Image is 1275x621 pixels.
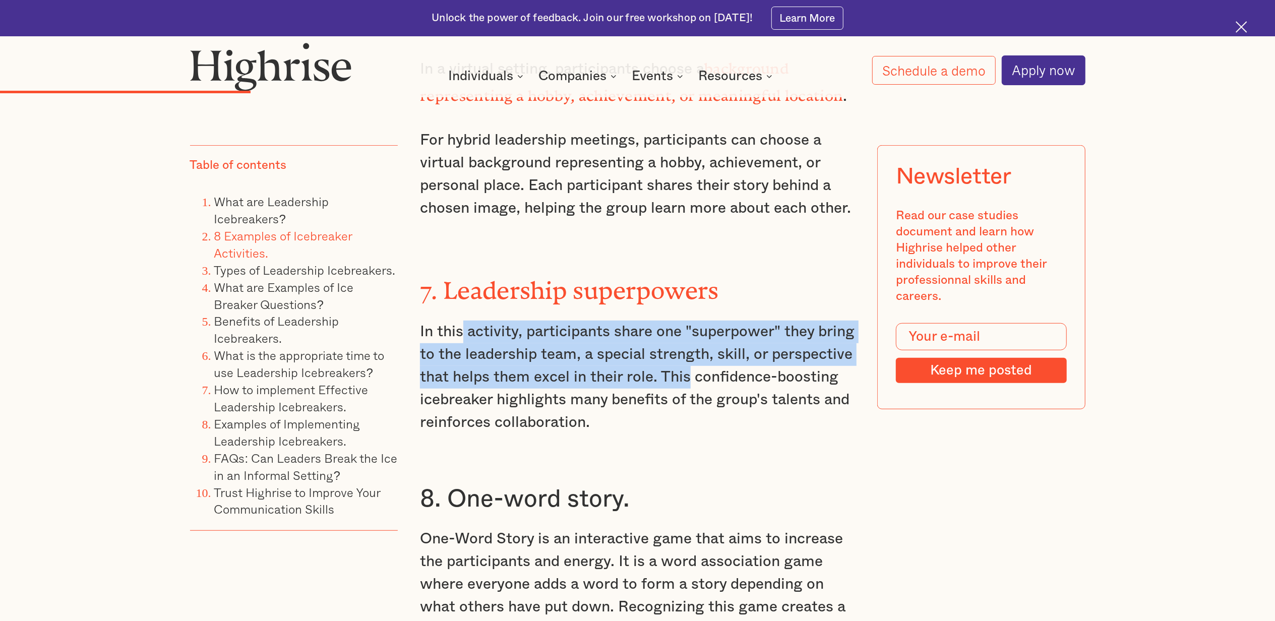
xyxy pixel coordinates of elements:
[1002,55,1085,85] a: Apply now
[214,312,339,347] a: Benefits of Leadership Icebreakers.
[214,414,360,450] a: Examples of Implementing Leadership Icebreakers.
[698,70,762,82] div: Resources
[214,192,329,228] a: What are Leadership Icebreakers?
[420,484,855,514] h3: 8. One-word story.
[214,380,369,416] a: How to implement Effective Leadership Icebreakers.
[771,7,843,29] a: Learn More
[190,42,352,91] img: Highrise logo
[214,482,381,518] a: Trust Highrise to Improve Your Communication Skills
[420,321,855,434] p: In this activity, participants share one "superpower" they bring to the leadership team, a specia...
[698,70,775,82] div: Resources
[214,261,396,279] a: Types of Leadership Icebreakers.
[432,11,753,26] div: Unlock the power of feedback. Join our free workshop on [DATE]!
[214,346,385,382] a: What is the appropriate time to use Leadership Icebreakers?
[448,70,526,82] div: Individuals
[448,70,513,82] div: Individuals
[420,129,855,220] p: For hybrid leadership meetings, participants can choose a virtual background representing a hobby...
[420,277,719,292] strong: 7. Leadership superpowers
[896,164,1011,190] div: Newsletter
[632,70,686,82] div: Events
[214,277,354,313] a: What are Examples of Ice Breaker Questions?
[896,358,1067,383] input: Keep me posted
[214,226,352,262] a: 8 Examples of Icebreaker Activities.
[190,158,287,174] div: Table of contents
[1236,21,1247,33] img: Cross icon
[896,208,1067,304] div: Read our case studies document and learn how Highrise helped other individuals to improve their p...
[896,323,1067,350] input: Your e-mail
[872,56,996,85] a: Schedule a demo
[632,70,673,82] div: Events
[538,70,606,82] div: Companies
[896,323,1067,383] form: Modal Form
[538,70,620,82] div: Companies
[214,449,398,484] a: FAQs: Can Leaders Break the Ice in an Informal Setting?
